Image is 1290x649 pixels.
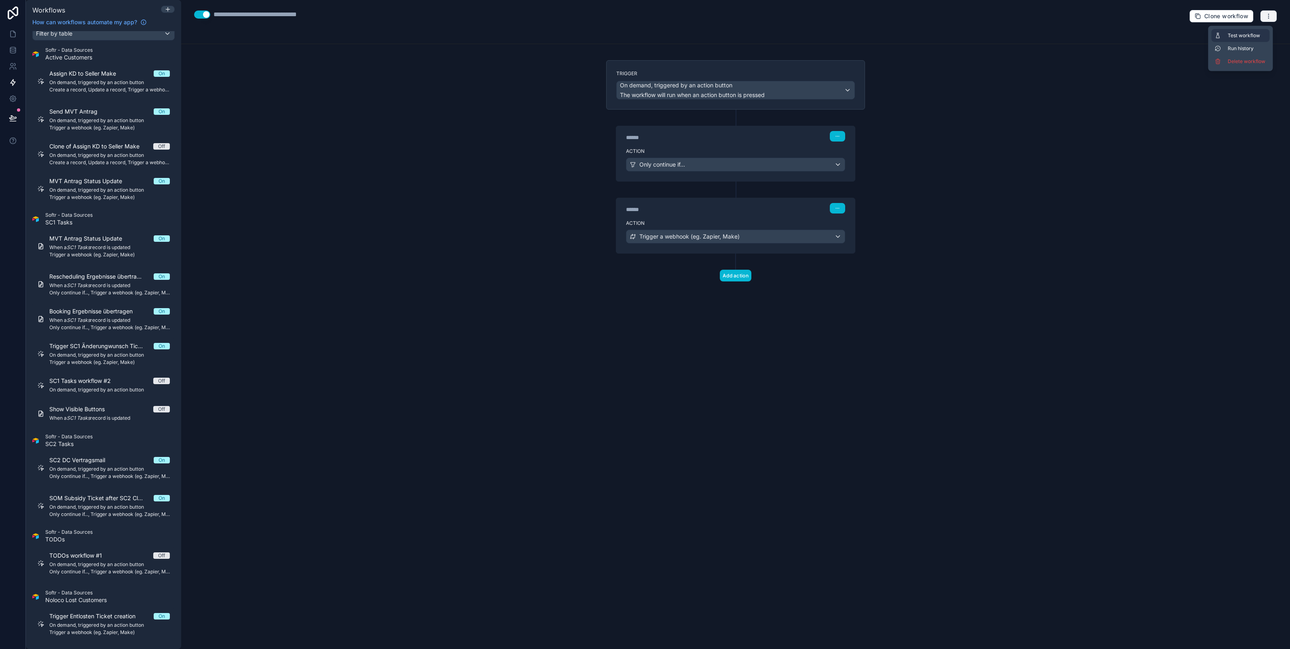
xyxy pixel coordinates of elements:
[1212,55,1270,68] button: Delete workflow
[620,81,732,89] span: On demand, triggered by an action button
[1228,58,1267,65] span: Delete workflow
[1228,45,1267,52] span: Run history
[1204,13,1248,20] span: Clone workflow
[626,220,845,226] label: Action
[616,81,855,99] button: On demand, triggered by an action buttonThe workflow will run when an action button is pressed
[32,6,65,14] span: Workflows
[626,158,845,171] button: Only continue if...
[626,148,845,154] label: Action
[720,270,751,281] button: Add action
[639,233,740,241] span: Trigger a webhook (eg. Zapier, Make)
[616,70,855,77] label: Trigger
[626,230,845,243] button: Trigger a webhook (eg. Zapier, Make)
[1212,29,1270,42] button: Test workflow
[1212,42,1270,55] button: Run history
[1228,32,1267,39] span: Test workflow
[639,161,685,169] span: Only continue if...
[29,18,150,26] a: How can workflows automate my app?
[32,18,137,26] span: How can workflows automate my app?
[620,91,765,98] span: The workflow will run when an action button is pressed
[1189,10,1254,23] button: Clone workflow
